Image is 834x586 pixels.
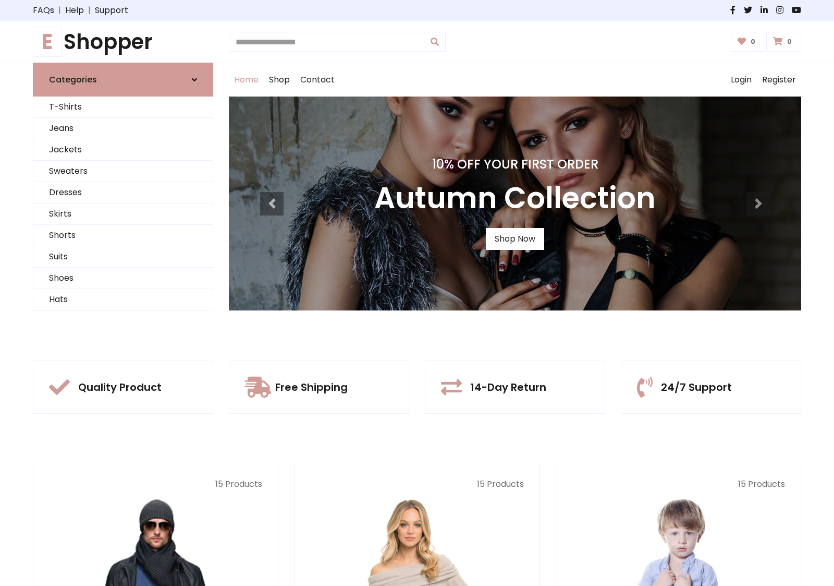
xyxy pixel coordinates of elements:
a: Help [65,4,84,17]
a: Shop [264,63,295,97]
a: 0 [731,32,765,52]
h4: 10% Off Your First Order [374,157,656,172]
a: Hats [33,289,213,310]
h5: 14-Day Return [470,381,546,393]
a: Jackets [33,139,213,161]
a: Categories [33,63,213,97]
p: 15 Products [310,478,523,491]
a: Dresses [33,182,213,204]
a: FAQs [33,4,54,17]
p: 15 Products [572,478,785,491]
a: Sweaters [33,161,213,182]
h1: Shopper [33,29,213,54]
h5: Free Shipping [275,381,348,393]
h6: Categories [49,75,97,85]
span: E [33,27,62,57]
a: Skirts [33,204,213,225]
p: 15 Products [49,478,262,491]
a: Home [229,63,264,97]
a: Jeans [33,118,213,139]
a: Shop Now [486,228,544,250]
a: T-Shirts [33,97,213,118]
a: Suits [33,246,213,268]
h5: Quality Product [78,381,162,393]
a: 0 [766,32,801,52]
a: Shorts [33,225,213,246]
span: | [84,4,95,17]
a: EShopper [33,29,213,54]
a: Shoes [33,268,213,289]
a: Register [757,63,801,97]
a: Login [726,63,757,97]
span: 0 [748,37,758,46]
h5: 24/7 Support [661,381,732,393]
a: Contact [295,63,340,97]
span: 0 [784,37,794,46]
a: Support [95,4,128,17]
span: | [54,4,65,17]
h3: Autumn Collection [374,181,656,216]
